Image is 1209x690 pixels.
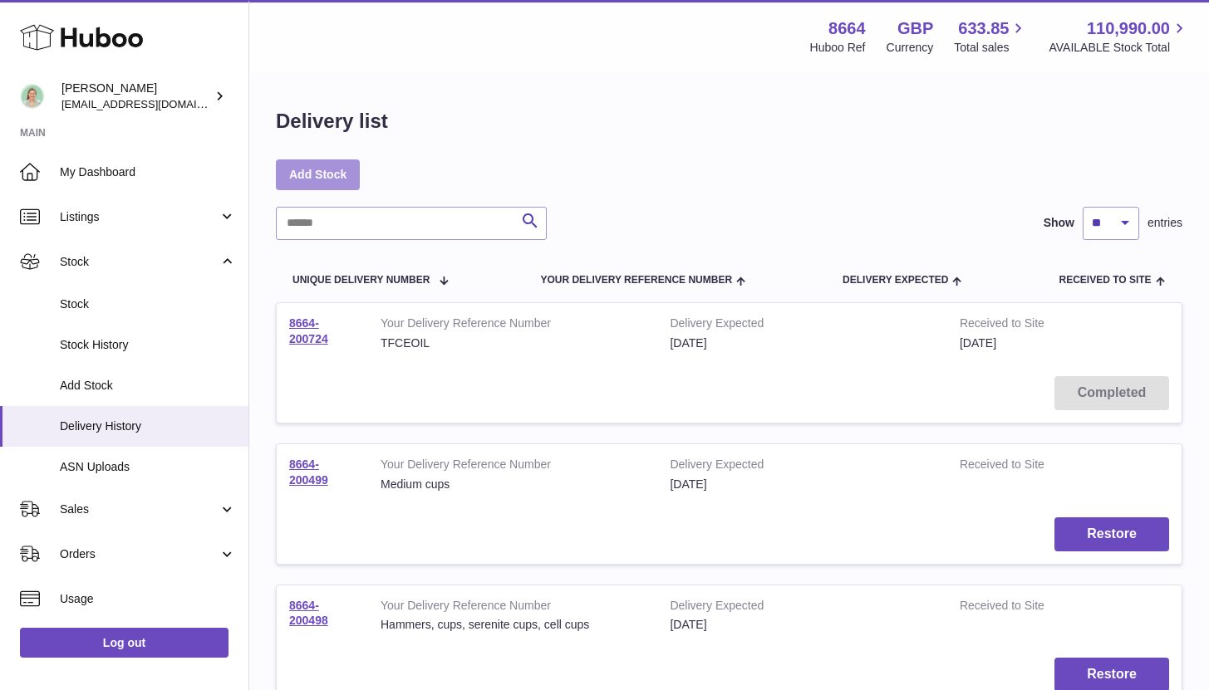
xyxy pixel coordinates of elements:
strong: 8664 [828,17,866,40]
h1: Delivery list [276,108,388,135]
strong: Delivery Expected [670,598,934,618]
div: Hammers, cups, serenite cups, cell cups [381,617,645,633]
a: Log out [20,628,229,658]
strong: Delivery Expected [670,457,934,477]
span: 110,990.00 [1087,17,1170,40]
span: [DATE] [960,336,996,350]
span: Sales [60,502,219,517]
strong: Your Delivery Reference Number [381,457,645,477]
div: [DATE] [670,477,934,492]
span: My Dashboard [60,164,236,180]
img: hello@thefacialcuppingexpert.com [20,84,45,109]
div: [DATE] [670,335,934,351]
a: 633.85 Total sales [954,17,1028,56]
a: Add Stock [276,159,360,189]
span: Stock [60,296,236,312]
span: [EMAIL_ADDRESS][DOMAIN_NAME] [61,97,244,110]
span: Received to Site [1059,275,1151,286]
strong: Delivery Expected [670,316,934,335]
span: Unique Delivery Number [292,275,430,286]
strong: Received to Site [960,457,1098,477]
div: [PERSON_NAME] [61,81,211,112]
a: 110,990.00 AVAILABLE Stock Total [1049,17,1189,56]
strong: Received to Site [960,598,1098,618]
strong: Your Delivery Reference Number [381,598,645,618]
a: 8664-200498 [289,599,328,628]
span: Listings [60,209,219,225]
div: Currency [887,40,934,56]
div: Huboo Ref [810,40,866,56]
div: TFCEOIL [381,335,645,351]
span: ASN Uploads [60,459,236,475]
div: [DATE] [670,617,934,633]
strong: Received to Site [960,316,1098,335]
span: Stock History [60,337,236,353]
a: 8664-200499 [289,458,328,487]
strong: Your Delivery Reference Number [381,316,645,335]
button: Restore [1054,517,1169,551]
span: 633.85 [958,17,1009,40]
strong: GBP [897,17,933,40]
span: Usage [60,591,236,607]
span: Orders [60,546,219,562]
a: 8664-200724 [289,316,328,345]
label: Show [1044,215,1074,231]
span: Delivery Expected [843,275,948,286]
span: AVAILABLE Stock Total [1049,40,1189,56]
span: Your Delivery Reference Number [540,275,732,286]
span: Add Stock [60,378,236,394]
span: Total sales [954,40,1028,56]
span: Delivery History [60,418,236,434]
div: Medium cups [381,477,645,492]
span: entries [1148,215,1182,231]
span: Stock [60,254,219,270]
